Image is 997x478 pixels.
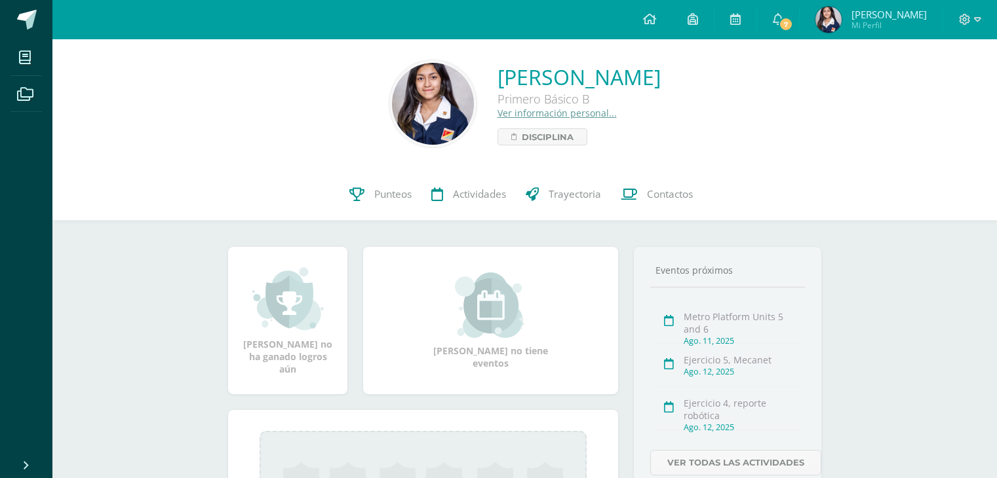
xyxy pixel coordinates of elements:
[851,8,927,21] span: [PERSON_NAME]
[611,168,703,221] a: Contactos
[498,63,661,91] a: [PERSON_NAME]
[425,272,557,369] div: [PERSON_NAME] no tiene eventos
[522,129,574,145] span: Disciplina
[374,187,412,201] span: Punteos
[647,187,693,201] span: Contactos
[241,266,334,375] div: [PERSON_NAME] no ha ganado logros aún
[252,266,324,331] img: achievement_small.png
[851,20,927,31] span: Mi Perfil
[340,168,421,221] a: Punteos
[815,7,842,33] img: 17d7198f9e9916a0a5a90e0f2861442d.png
[498,91,661,107] div: Primero Básico B
[778,17,792,31] span: 7
[684,335,801,346] div: Ago. 11, 2025
[684,397,801,422] div: Ejercicio 4, reporte robótica
[392,63,474,145] img: 1979ff83574f7da17e9241ccccb051d7.png
[684,310,801,335] div: Metro Platform Units 5 and 6
[549,187,601,201] span: Trayectoria
[421,168,516,221] a: Actividades
[684,354,801,366] div: Ejercicio 5, Mecanet
[498,128,587,145] a: Disciplina
[453,187,506,201] span: Actividades
[498,107,617,119] a: Ver información personal...
[650,264,805,276] div: Eventos próximos
[455,272,526,338] img: event_small.png
[684,422,801,433] div: Ago. 12, 2025
[650,450,821,475] a: Ver todas las actividades
[516,168,611,221] a: Trayectoria
[684,366,801,377] div: Ago. 12, 2025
